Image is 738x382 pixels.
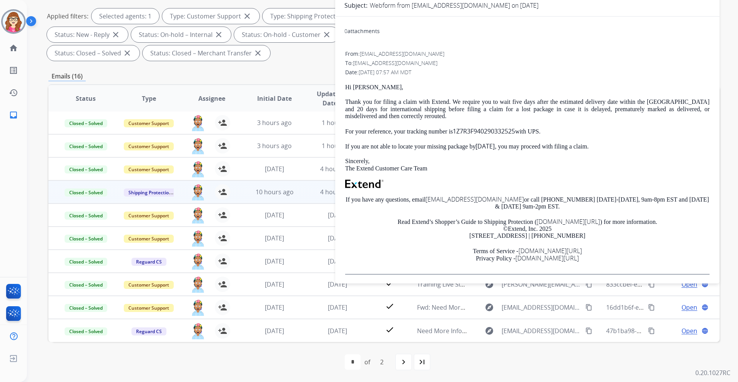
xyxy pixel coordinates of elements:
[9,43,18,53] mat-icon: home
[344,27,380,35] div: attachments
[417,303,500,312] span: Fwd: Need More Information
[485,303,494,312] mat-icon: explore
[162,8,259,24] div: Type: Customer Support
[585,304,592,311] mat-icon: content_copy
[485,280,494,289] mat-icon: explore
[190,323,206,339] img: agent-avatar
[426,195,524,204] a: [EMAIL_ADDRESS][DOMAIN_NAME]
[374,354,390,370] div: 2
[453,127,515,135] strong: 1Z7R3F940290332525
[76,94,96,103] span: Status
[190,115,206,131] img: agent-avatar
[143,45,270,61] div: Status: Closed – Merchant Transfer
[265,165,284,173] span: [DATE]
[475,142,495,150] strong: [DATE]
[65,119,107,127] span: Closed – Solved
[218,280,227,289] mat-icon: person_add
[417,280,563,289] span: Training Live Sim: Do Not Assign ([PERSON_NAME])
[190,138,206,154] img: agent-avatar
[9,88,18,97] mat-icon: history
[190,300,206,316] img: agent-avatar
[385,302,394,311] mat-icon: check
[214,30,223,39] mat-icon: close
[124,188,176,197] span: Shipping Protection
[701,327,708,334] mat-icon: language
[190,161,206,177] img: agent-avatar
[198,94,225,103] span: Assignee
[681,326,697,335] span: Open
[502,303,581,312] span: [EMAIL_ADDRESS][DOMAIN_NAME]
[345,98,710,120] p: Thank you for filing a claim with Extend. We require you to wait five days after the estimated de...
[502,326,581,335] span: [EMAIL_ADDRESS][DOMAIN_NAME]
[257,118,292,127] span: 3 hours ago
[47,27,128,42] div: Status: New - Reply
[124,235,174,243] span: Customer Support
[256,188,294,196] span: 10 hours ago
[3,11,24,32] img: avatar
[345,50,710,58] div: From:
[701,281,708,288] mat-icon: language
[65,142,107,150] span: Closed – Solved
[190,230,206,247] img: agent-avatar
[131,327,166,335] span: Reguard CS
[537,217,600,226] a: [DOMAIN_NAME][URL]
[328,327,347,335] span: [DATE]
[218,118,227,127] mat-icon: person_add
[124,281,174,289] span: Customer Support
[322,142,353,150] span: 1 hour ago
[190,207,206,224] img: agent-avatar
[124,165,174,173] span: Customer Support
[111,30,120,39] mat-icon: close
[47,12,88,21] p: Applied filters:
[218,141,227,150] mat-icon: person_add
[648,304,655,311] mat-icon: content_copy
[218,234,227,243] mat-icon: person_add
[345,218,710,240] p: Read Extend’s Shopper’s Guide to Shipping Protection ( ) for more information. ©Extend, Inc. 2025...
[360,50,444,57] span: [EMAIL_ADDRESS][DOMAIN_NAME]
[364,357,370,367] div: of
[124,304,174,312] span: Customer Support
[253,48,263,58] mat-icon: close
[65,304,107,312] span: Closed – Solved
[345,68,710,76] div: Date:
[681,303,697,312] span: Open
[344,1,367,10] p: Subject:
[345,128,710,135] p: For your reference, your tracking number is with UPS.
[65,235,107,243] span: Closed – Solved
[190,184,206,200] img: agent-avatar
[265,234,284,242] span: [DATE]
[515,254,579,262] a: [DOMAIN_NAME][URL]
[359,68,411,76] span: [DATE] 07:57 AM MDT
[322,118,353,127] span: 1 hour ago
[648,281,655,288] mat-icon: content_copy
[263,8,363,24] div: Type: Shipping Protection
[681,280,697,289] span: Open
[265,257,284,265] span: [DATE]
[65,327,107,335] span: Closed – Solved
[370,1,539,10] p: Webform from [EMAIL_ADDRESS][DOMAIN_NAME] on [DATE]
[48,72,86,81] p: Emails (16)
[47,45,140,61] div: Status: Closed – Solved
[345,247,710,262] p: Terms of Service - Privacy Policy -
[519,247,582,255] a: [DOMAIN_NAME][URL]
[218,187,227,197] mat-icon: person_add
[328,211,347,219] span: [DATE]
[265,327,284,335] span: [DATE]
[485,326,494,335] mat-icon: explore
[417,357,427,367] mat-icon: last_page
[695,368,730,377] p: 0.20.1027RC
[218,164,227,173] mat-icon: person_add
[345,180,384,188] img: Extend Logo
[142,94,156,103] span: Type
[417,327,485,335] span: Need More Information
[345,59,710,67] div: To:
[257,94,292,103] span: Initial Date
[585,281,592,288] mat-icon: content_copy
[65,165,107,173] span: Closed – Solved
[345,84,710,91] p: Hi [PERSON_NAME],
[606,303,721,312] span: 16dd1b6f-e1a9-4eaf-a665-f6360d2565e0
[218,257,227,266] mat-icon: person_add
[328,234,347,242] span: [DATE]
[218,210,227,220] mat-icon: person_add
[124,212,174,220] span: Customer Support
